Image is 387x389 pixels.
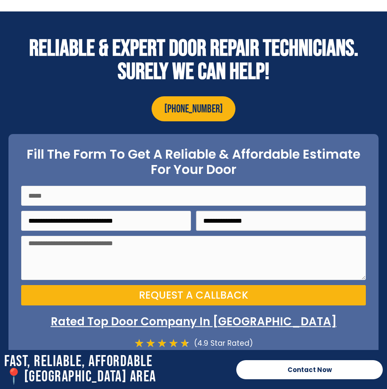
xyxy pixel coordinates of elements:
[4,37,383,84] h2: Reliable & Expert Door Repair Technicians. Surely We Can Help!
[180,338,190,349] i: ★
[134,338,144,349] i: ★
[139,290,248,300] span: Request a Callback
[236,360,383,379] a: Contact Now
[190,338,253,349] div: (4.9 Star Rated)
[164,103,223,116] span: [PHONE_NUMBER]
[21,186,366,311] form: On Point Locksmith
[21,147,366,177] h2: Fill The Form To Get A Reliable & Affordable Estimate For Your Door
[157,338,167,349] i: ★
[4,354,228,385] h2: Fast, Reliable, Affordable 📍[GEOGRAPHIC_DATA] Area
[152,96,235,121] a: [PHONE_NUMBER]
[134,338,190,349] div: 4.7/5
[287,367,332,373] span: Contact Now
[21,285,366,305] button: Request a Callback
[169,338,178,349] i: ★
[146,338,155,349] i: ★
[21,314,366,329] p: Rated Top Door Company In [GEOGRAPHIC_DATA]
